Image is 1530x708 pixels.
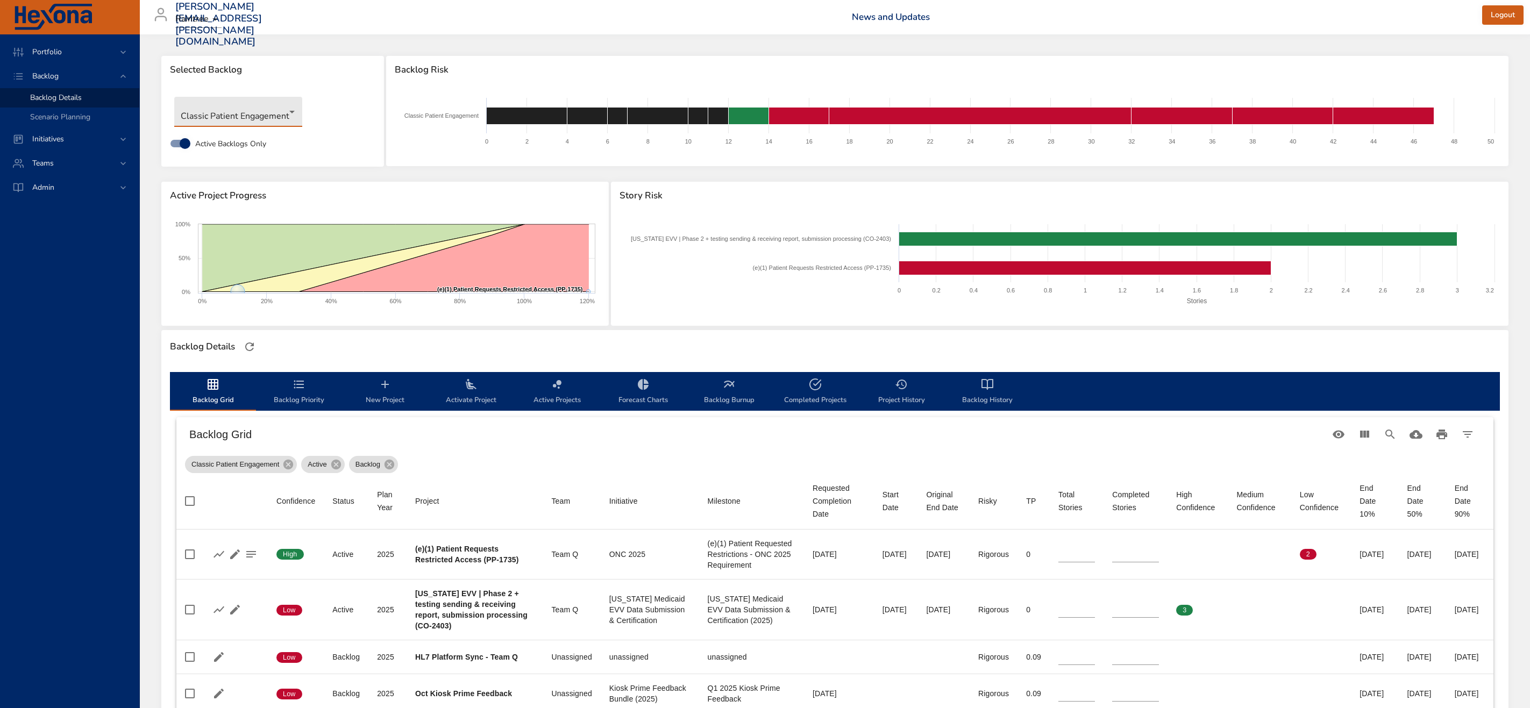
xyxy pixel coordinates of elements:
div: Unassigned [551,652,592,662]
text: 1.2 [1119,287,1127,294]
text: 22 [927,138,934,145]
div: End Date 10% [1360,482,1390,520]
div: [US_STATE] Medicaid EVV Data Submission & Certification (2025) [708,593,795,626]
span: Backlog Risk [395,65,1500,75]
div: Status [332,495,354,507]
button: Project Notes [243,546,259,562]
text: 0% [198,298,207,304]
div: 0 [1026,549,1041,560]
text: 100% [175,221,190,227]
text: 2.4 [1342,287,1350,294]
span: Low [276,689,302,699]
div: Original End Date [926,488,961,514]
div: Table Toolbar [176,417,1493,452]
h6: Backlog Grid [189,426,1326,443]
text: 12 [725,138,732,145]
div: [DATE] [1360,688,1390,699]
text: 3 [1456,287,1459,294]
span: Logout [1491,9,1515,22]
div: Low Confidence [1300,488,1342,514]
text: 0 [898,287,901,294]
span: Completed Projects [779,378,852,406]
h3: [PERSON_NAME][EMAIL_ADDRESS][PERSON_NAME][DOMAIN_NAME] [175,1,262,47]
div: Sort [415,495,439,507]
text: 0.6 [1007,287,1015,294]
b: Oct Kiosk Prime Feedback [415,689,512,698]
span: Backlog Burnup [693,378,766,406]
text: 1 [1084,287,1087,294]
div: [DATE] [1407,549,1437,560]
div: Rigorous [978,688,1009,699]
div: Active [301,456,344,473]
text: 48 [1451,138,1457,145]
span: Forecast Charts [607,378,680,406]
button: Edit Project Details [211,649,227,665]
div: [DATE] [883,604,909,615]
div: Sort [609,495,638,507]
div: Backlog Details [167,338,238,355]
span: Confidence [276,495,315,507]
button: Filter Table [1455,421,1481,447]
div: [DATE] [926,604,961,615]
div: 0.09 [1026,688,1041,699]
span: Plan Year [377,488,398,514]
text: 40% [325,298,337,304]
span: 0 [1176,549,1193,559]
button: Refresh Page [241,339,258,355]
span: Active Projects [521,378,594,406]
div: Active [332,549,360,560]
div: [DATE] [813,604,865,615]
text: 2 [1270,287,1273,294]
text: 36 [1209,138,1215,145]
div: backlog-tab [170,372,1500,411]
img: Hexona [13,4,94,31]
text: 14 [766,138,772,145]
span: Milestone [708,495,795,507]
span: High [276,549,304,559]
div: [DATE] [1407,604,1437,615]
span: Classic Patient Engagement [185,459,286,470]
div: Team Q [551,549,592,560]
text: 28 [1048,138,1054,145]
div: 2025 [377,604,398,615]
span: Requested Completion Date [813,482,865,520]
button: Logout [1482,5,1524,25]
div: Sort [978,495,997,507]
b: [US_STATE] EVV | Phase 2 + testing sending & receiving report, submission processing (CO-2403) [415,589,528,630]
div: [DATE] [1455,688,1485,699]
button: View Columns [1351,421,1377,447]
b: HL7 Platform Sync - Team Q [415,653,518,661]
span: Status [332,495,360,507]
span: Initiative [609,495,691,507]
span: Total Stories [1058,488,1095,514]
div: Sort [276,495,315,507]
div: Raintree [175,11,222,28]
div: [DATE] [1360,549,1390,560]
text: 46 [1411,138,1417,145]
div: [DATE] [1360,652,1390,662]
span: 3 [1176,605,1193,615]
div: Team Q [551,604,592,615]
div: [DATE] [926,549,961,560]
div: Rigorous [978,604,1009,615]
div: 0 [1026,604,1041,615]
a: News and Updates [852,11,930,23]
span: 0 [1236,605,1253,615]
div: End Date 50% [1407,482,1437,520]
div: Start Date [883,488,909,514]
span: 0 [1300,605,1316,615]
div: Sort [1026,495,1036,507]
div: TP [1026,495,1036,507]
text: 50% [179,255,190,261]
span: TP [1026,495,1041,507]
text: 4 [566,138,569,145]
span: Active Project Progress [170,190,600,201]
div: Q1 2025 Kiosk Prime Feedback [708,683,795,704]
span: Initiatives [24,134,73,144]
text: 10 [685,138,692,145]
text: 2.8 [1416,287,1424,294]
div: Sort [708,495,741,507]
